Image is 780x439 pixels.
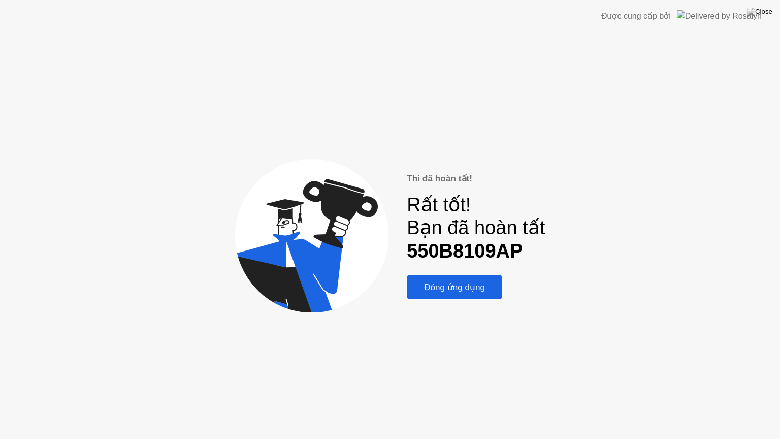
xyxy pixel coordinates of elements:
[407,172,545,185] div: Thi đã hoàn tất!
[410,282,499,293] div: Đóng ứng dụng
[677,10,762,22] img: Delivered by Rosalyn
[747,8,772,16] img: Close
[407,275,502,299] button: Đóng ứng dụng
[601,10,671,22] div: Được cung cấp bởi
[407,194,545,263] div: Rất tốt! Bạn đã hoàn tất
[407,240,523,262] b: 550B8109AP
